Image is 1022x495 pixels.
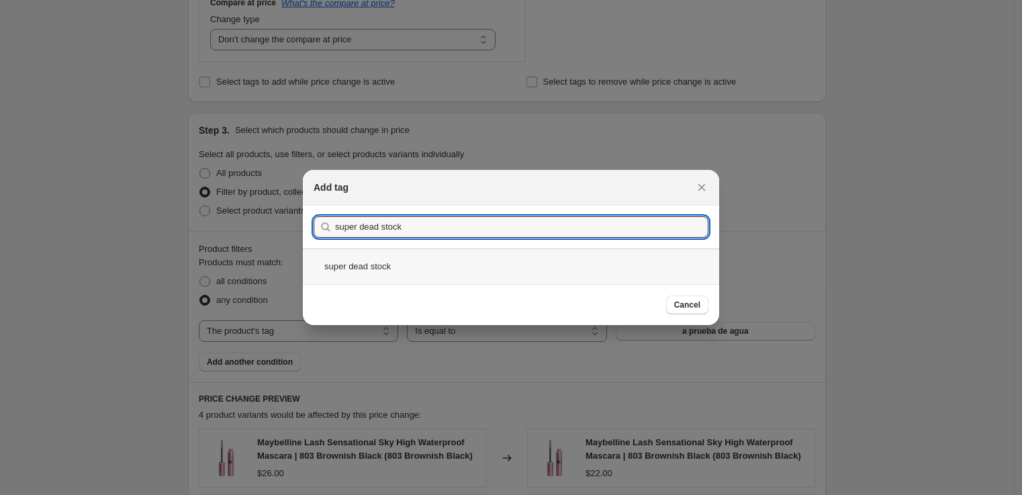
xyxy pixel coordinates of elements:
button: Close [692,178,711,197]
input: Search tags [335,216,708,238]
h2: Add tag [314,181,349,194]
span: Cancel [674,300,700,310]
div: super dead stock [303,249,719,284]
button: Cancel [666,296,708,314]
